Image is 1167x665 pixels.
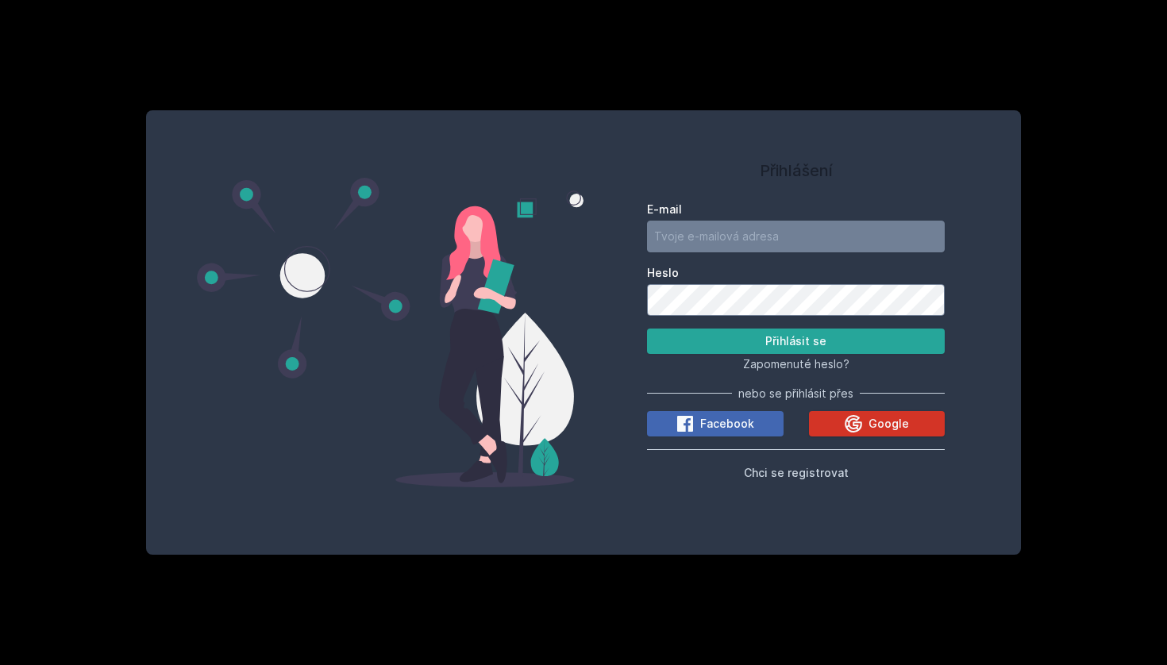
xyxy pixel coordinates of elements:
[744,466,849,479] span: Chci se registrovat
[647,202,945,217] label: E-mail
[744,463,849,482] button: Chci se registrovat
[700,416,754,432] span: Facebook
[647,329,945,354] button: Přihlásit se
[647,265,945,281] label: Heslo
[647,159,945,183] h1: Přihlášení
[809,411,946,436] button: Google
[869,416,909,432] span: Google
[743,357,849,371] span: Zapomenuté heslo?
[738,386,853,402] span: nebo se přihlásit přes
[647,221,945,252] input: Tvoje e-mailová adresa
[647,411,784,436] button: Facebook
